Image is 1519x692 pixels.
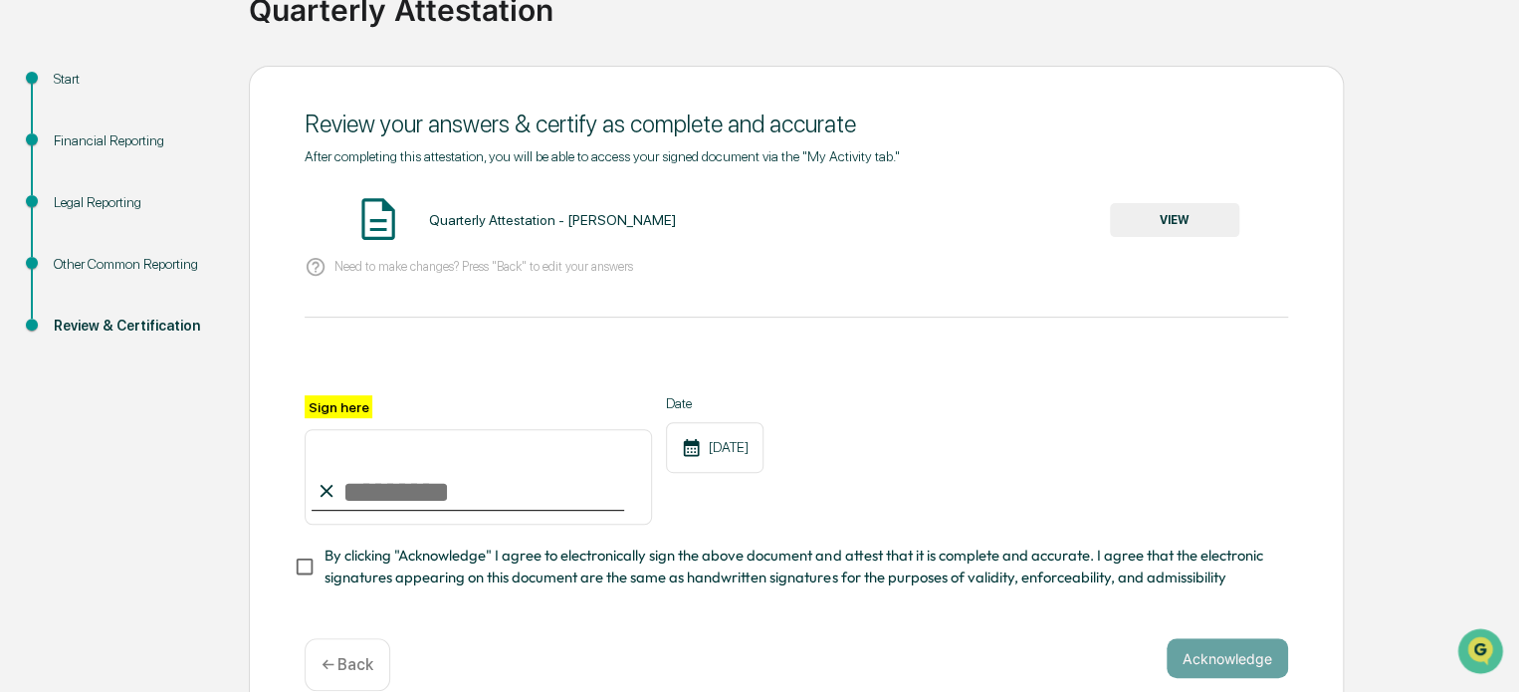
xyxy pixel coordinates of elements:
div: 🔎 [20,291,36,307]
p: Need to make changes? Press "Back" to edit your answers [334,259,633,274]
label: Date [666,395,763,411]
iframe: Open customer support [1455,626,1509,680]
span: Attestations [164,251,247,271]
div: Review & Certification [54,316,217,337]
div: Legal Reporting [54,192,217,213]
img: 1746055101610-c473b297-6a78-478c-a979-82029cc54cd1 [20,152,56,188]
p: How can we help? [20,42,362,74]
p: ← Back [322,655,373,674]
label: Sign here [305,395,372,418]
span: After completing this attestation, you will be able to access your signed document via the "My Ac... [305,148,900,164]
div: 🗄️ [144,253,160,269]
div: Quarterly Attestation - [PERSON_NAME] [428,212,675,228]
a: 🔎Data Lookup [12,281,133,317]
button: Start new chat [338,158,362,182]
a: Powered byPylon [140,337,241,352]
img: Document Icon [353,194,403,244]
a: 🗄️Attestations [136,243,255,279]
span: Pylon [198,338,241,352]
span: Data Lookup [40,289,125,309]
div: Start [54,69,217,90]
div: 🖐️ [20,253,36,269]
span: By clicking "Acknowledge" I agree to electronically sign the above document and attest that it is... [325,545,1272,589]
div: We're available if you need us! [68,172,252,188]
div: Start new chat [68,152,326,172]
div: Other Common Reporting [54,254,217,275]
button: VIEW [1110,203,1239,237]
button: Acknowledge [1167,638,1288,678]
span: Preclearance [40,251,128,271]
div: Review your answers & certify as complete and accurate [305,110,1288,138]
a: 🖐️Preclearance [12,243,136,279]
div: Financial Reporting [54,130,217,151]
div: [DATE] [666,422,763,473]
